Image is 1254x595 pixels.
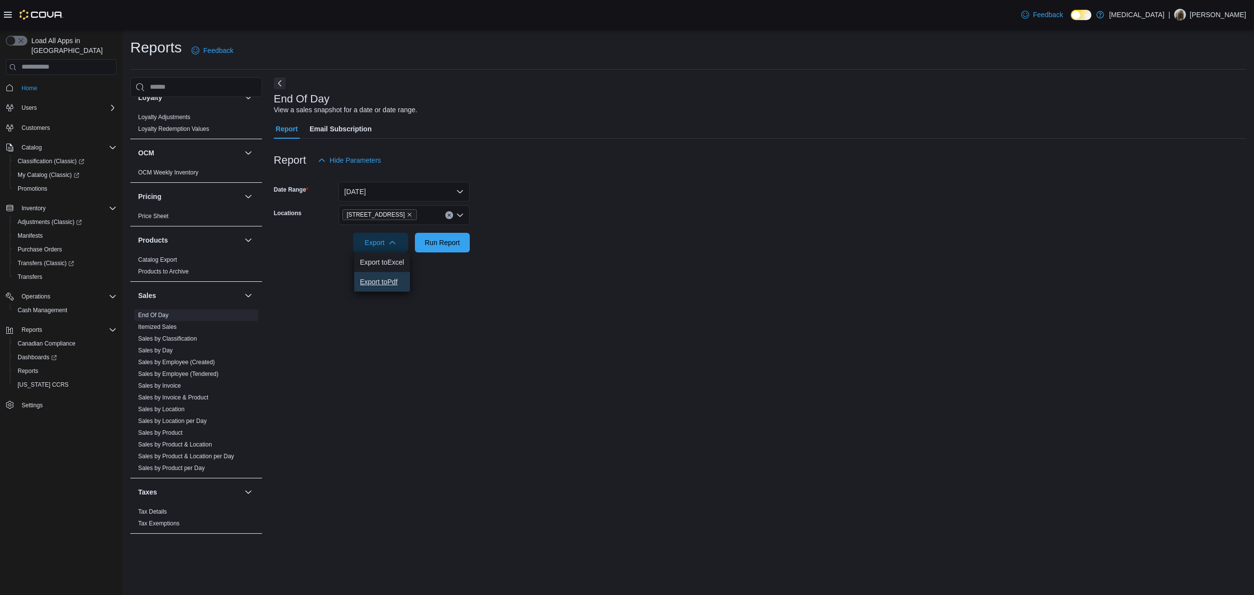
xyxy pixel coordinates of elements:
[138,192,241,201] button: Pricing
[14,230,117,242] span: Manifests
[18,202,117,214] span: Inventory
[138,125,209,133] span: Loyalty Redemption Values
[138,113,191,121] span: Loyalty Adjustments
[14,351,117,363] span: Dashboards
[22,204,46,212] span: Inventory
[138,487,241,497] button: Taxes
[138,520,180,527] a: Tax Exemptions
[27,36,117,55] span: Load All Apps in [GEOGRAPHIC_DATA]
[138,370,218,378] span: Sales by Employee (Tendered)
[2,81,121,95] button: Home
[138,417,207,425] span: Sales by Location per Day
[18,122,54,134] a: Customers
[2,201,121,215] button: Inventory
[138,465,205,471] a: Sales by Product per Day
[138,487,157,497] h3: Taxes
[138,213,169,220] a: Price Sheet
[456,211,464,219] button: Open list of options
[274,77,286,89] button: Next
[138,114,191,121] a: Loyalty Adjustments
[14,216,117,228] span: Adjustments (Classic)
[14,365,117,377] span: Reports
[18,324,46,336] button: Reports
[342,209,417,220] span: 460 Granville St
[10,270,121,284] button: Transfers
[188,41,237,60] a: Feedback
[130,111,262,139] div: Loyalty
[138,508,167,516] span: Tax Details
[14,271,46,283] a: Transfers
[18,324,117,336] span: Reports
[138,323,177,330] a: Itemized Sales
[138,256,177,263] a: Catalog Export
[2,290,121,303] button: Operations
[138,453,234,460] a: Sales by Product & Location per Day
[138,429,183,436] a: Sales by Product
[18,102,117,114] span: Users
[138,93,162,102] h3: Loyalty
[10,350,121,364] a: Dashboards
[14,257,78,269] a: Transfers (Classic)
[18,259,74,267] span: Transfers (Classic)
[14,365,42,377] a: Reports
[14,169,83,181] a: My Catalog (Classic)
[18,157,84,165] span: Classification (Classic)
[18,246,62,253] span: Purchase Orders
[138,169,198,176] span: OCM Weekly Inventory
[14,271,117,283] span: Transfers
[10,215,121,229] a: Adjustments (Classic)
[242,234,254,246] button: Products
[10,229,121,243] button: Manifests
[22,326,42,334] span: Reports
[22,293,50,300] span: Operations
[1174,9,1186,21] div: Aaron Featherstone
[22,84,37,92] span: Home
[10,243,121,256] button: Purchase Orders
[130,38,182,57] h1: Reports
[138,148,154,158] h3: OCM
[274,209,302,217] label: Locations
[14,379,117,391] span: Washington CCRS
[14,155,88,167] a: Classification (Classic)
[138,212,169,220] span: Price Sheet
[14,304,117,316] span: Cash Management
[18,82,117,94] span: Home
[14,379,72,391] a: [US_STATE] CCRS
[18,82,41,94] a: Home
[22,124,50,132] span: Customers
[274,154,306,166] h3: Report
[242,486,254,498] button: Taxes
[18,398,117,411] span: Settings
[347,210,405,220] span: [STREET_ADDRESS]
[2,121,121,135] button: Customers
[10,378,121,392] button: [US_STATE] CCRS
[203,46,233,55] span: Feedback
[407,212,412,218] button: Remove 460 Granville St from selection in this group
[14,155,117,167] span: Classification (Classic)
[138,382,181,390] span: Sales by Invoice
[18,202,49,214] button: Inventory
[2,323,121,337] button: Reports
[18,185,48,193] span: Promotions
[138,93,241,102] button: Loyalty
[14,183,117,195] span: Promotions
[1109,9,1164,21] p: [MEDICAL_DATA]
[138,508,167,515] a: Tax Details
[445,211,453,219] button: Clear input
[18,291,54,302] button: Operations
[353,233,408,252] button: Export
[138,520,180,527] span: Tax Exemptions
[14,244,66,255] a: Purchase Orders
[130,167,262,182] div: OCM
[10,337,121,350] button: Canadian Compliance
[138,192,161,201] h3: Pricing
[10,154,121,168] a: Classification (Classic)
[22,104,37,112] span: Users
[138,441,212,448] a: Sales by Product & Location
[1168,9,1170,21] p: |
[10,364,121,378] button: Reports
[138,235,241,245] button: Products
[138,335,197,342] a: Sales by Classification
